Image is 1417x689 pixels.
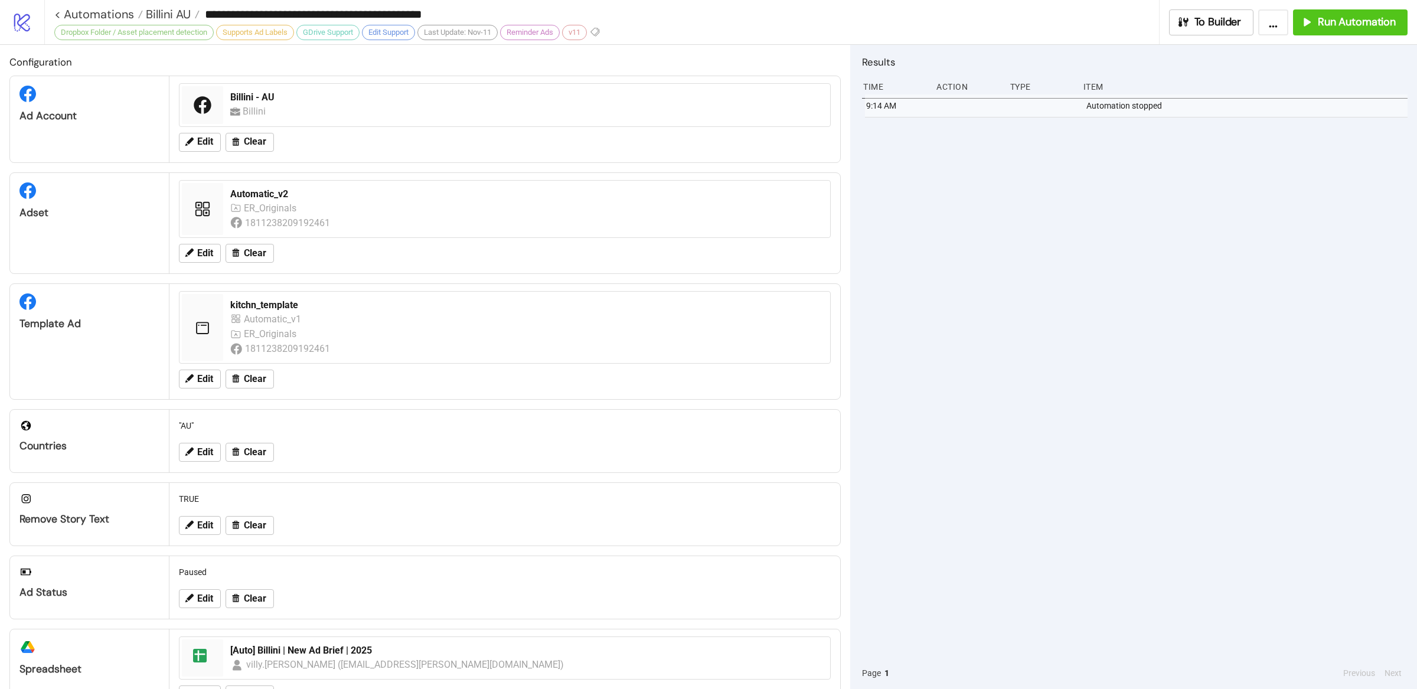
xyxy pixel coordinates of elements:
span: Billini AU [143,6,191,22]
div: villy.[PERSON_NAME] ([EMAIL_ADDRESS][PERSON_NAME][DOMAIN_NAME]) [246,657,564,672]
div: Time [862,76,927,98]
div: Automatic_v2 [230,188,823,201]
span: Edit [197,136,213,147]
span: Clear [244,136,266,147]
div: 1811238209192461 [245,341,332,356]
a: < Automations [54,8,143,20]
button: Clear [226,370,274,388]
span: Edit [197,374,213,384]
span: Clear [244,374,266,384]
button: To Builder [1169,9,1254,35]
div: TRUE [174,488,835,510]
div: Ad Status [19,586,159,599]
span: Clear [244,593,266,604]
div: Adset [19,206,159,220]
button: Run Automation [1293,9,1408,35]
div: "AU" [174,414,835,437]
div: Template Ad [19,317,159,331]
button: Edit [179,516,221,535]
div: [Auto] Billini | New Ad Brief | 2025 [230,644,823,657]
button: Next [1381,667,1405,680]
div: ER_Originals [244,201,299,215]
button: Edit [179,370,221,388]
span: Edit [197,520,213,531]
span: Clear [244,447,266,458]
span: Clear [244,520,266,531]
div: 9:14 AM [865,94,930,117]
div: Ad Account [19,109,159,123]
span: To Builder [1194,15,1242,29]
span: Edit [197,447,213,458]
span: Edit [197,593,213,604]
div: Paused [174,561,835,583]
h2: Results [862,54,1408,70]
span: Page [862,667,881,680]
div: Reminder Ads [500,25,560,40]
button: ... [1258,9,1288,35]
div: Type [1009,76,1074,98]
button: 1 [881,667,893,680]
button: Edit [179,133,221,152]
div: v11 [562,25,587,40]
button: Clear [226,516,274,535]
button: Previous [1340,667,1379,680]
div: Action [935,76,1000,98]
button: Edit [179,589,221,608]
a: Billini AU [143,8,200,20]
div: kitchn_template [230,299,814,312]
div: Dropbox Folder / Asset placement detection [54,25,214,40]
div: Spreadsheet [19,662,159,676]
div: Remove Story Text [19,512,159,526]
span: Run Automation [1318,15,1396,29]
div: 1811238209192461 [245,215,332,230]
div: Billini [243,104,270,119]
div: Automatic_v1 [244,312,304,326]
div: Automation stopped [1085,94,1411,117]
div: Countries [19,439,159,453]
button: Clear [226,443,274,462]
div: Item [1082,76,1408,98]
div: Supports Ad Labels [216,25,294,40]
h2: Configuration [9,54,841,70]
span: Clear [244,248,266,259]
div: GDrive Support [296,25,360,40]
span: Edit [197,248,213,259]
div: Last Update: Nov-11 [417,25,498,40]
div: Edit Support [362,25,415,40]
button: Clear [226,244,274,263]
button: Clear [226,133,274,152]
div: Billini - AU [230,91,823,104]
button: Edit [179,244,221,263]
div: ER_Originals [244,326,299,341]
button: Edit [179,443,221,462]
button: Clear [226,589,274,608]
